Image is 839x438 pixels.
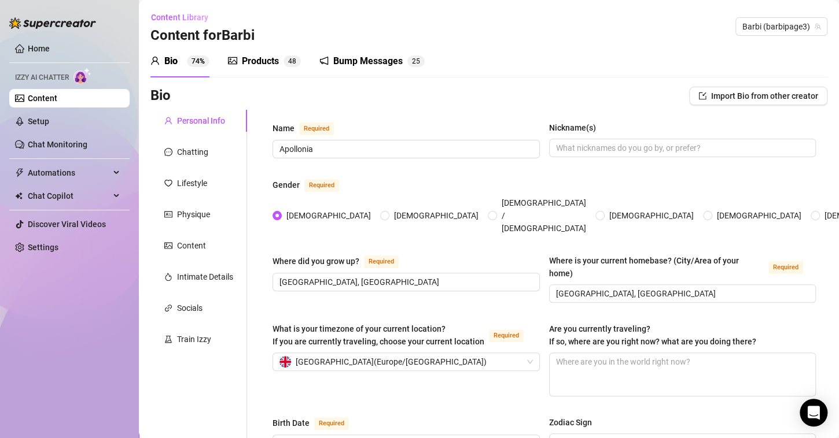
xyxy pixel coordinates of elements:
[742,18,820,35] span: Barbi (barbipage3)
[164,148,172,156] span: message
[177,333,211,346] div: Train Izzy
[288,57,292,65] span: 4
[416,57,420,65] span: 5
[273,179,300,191] div: Gender
[299,123,334,135] span: Required
[549,416,592,429] div: Zodiac Sign
[164,242,172,250] span: picture
[549,416,600,429] label: Zodiac Sign
[319,56,329,65] span: notification
[150,56,160,65] span: user
[768,261,803,274] span: Required
[177,114,225,127] div: Personal Info
[177,177,207,190] div: Lifestyle
[364,255,399,268] span: Required
[279,356,291,368] img: gb
[814,23,821,30] span: team
[556,142,807,154] input: Nickname(s)
[412,57,416,65] span: 2
[800,399,827,426] div: Open Intercom Messenger
[389,209,483,222] span: [DEMOGRAPHIC_DATA]
[164,304,172,312] span: link
[151,13,208,22] span: Content Library
[150,87,171,105] h3: Bio
[279,276,531,288] input: Where did you grow up?
[273,121,347,135] label: Name
[164,273,172,281] span: fire
[28,164,110,182] span: Automations
[549,121,596,134] div: Nickname(s)
[556,287,807,300] input: Where is your current homebase? (City/Area of your home)
[284,55,301,67] sup: 48
[273,178,352,192] label: Gender
[282,209,376,222] span: [DEMOGRAPHIC_DATA]
[228,56,237,65] span: picture
[292,57,296,65] span: 8
[164,210,172,218] span: idcard
[15,192,23,200] img: Chat Copilot
[28,220,106,229] a: Discover Viral Videos
[497,196,591,235] span: [DEMOGRAPHIC_DATA] / [DEMOGRAPHIC_DATA]
[273,255,359,268] div: Where did you grow up?
[273,254,411,268] label: Where did you grow up?
[164,335,172,343] span: experiment
[177,208,210,221] div: Physique
[164,117,172,125] span: user
[712,209,806,222] span: [DEMOGRAPHIC_DATA]
[9,17,96,29] img: logo-BBDzfeDw.svg
[150,27,255,45] h3: Content for Barbi
[711,91,818,101] span: Import Bio from other creator
[164,54,178,68] div: Bio
[150,8,218,27] button: Content Library
[15,168,24,177] span: thunderbolt
[689,87,827,105] button: Import Bio from other creator
[333,54,403,68] div: Bump Messages
[605,209,698,222] span: [DEMOGRAPHIC_DATA]
[187,55,209,67] sup: 74%
[28,187,110,205] span: Chat Copilot
[28,117,49,126] a: Setup
[279,143,531,155] input: Name
[549,254,816,280] label: Where is your current homebase? (City/Area of your home)
[242,54,279,68] div: Products
[407,55,425,67] sup: 25
[314,417,349,430] span: Required
[273,416,362,430] label: Birth Date
[273,417,310,429] div: Birth Date
[28,44,50,53] a: Home
[273,324,484,346] span: What is your timezone of your current location? If you are currently traveling, choose your curre...
[549,324,756,346] span: Are you currently traveling? If so, where are you right now? what are you doing there?
[549,254,764,280] div: Where is your current homebase? (City/Area of your home)
[273,122,295,135] div: Name
[28,140,87,149] a: Chat Monitoring
[177,270,233,283] div: Intimate Details
[28,94,57,103] a: Content
[698,92,706,100] span: import
[489,329,524,342] span: Required
[177,146,208,158] div: Chatting
[15,72,69,83] span: Izzy AI Chatter
[177,239,206,252] div: Content
[304,179,339,192] span: Required
[296,353,487,370] span: [GEOGRAPHIC_DATA] ( Europe/[GEOGRAPHIC_DATA] )
[164,179,172,187] span: heart
[28,243,58,252] a: Settings
[549,121,604,134] label: Nickname(s)
[73,68,91,84] img: AI Chatter
[177,302,203,314] div: Socials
